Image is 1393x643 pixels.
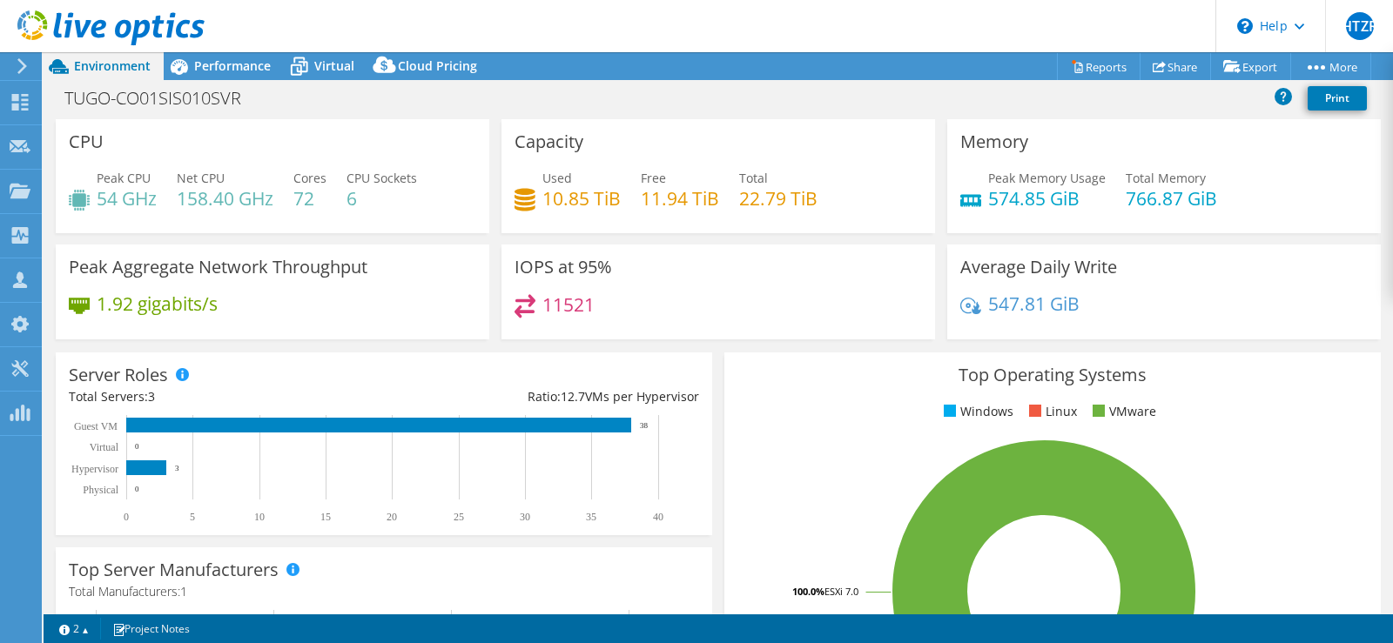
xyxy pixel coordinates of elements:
[1057,53,1141,80] a: Reports
[792,585,824,598] tspan: 100.0%
[124,511,129,523] text: 0
[97,189,157,208] h4: 54 GHz
[1088,402,1156,421] li: VMware
[194,57,271,74] span: Performance
[939,402,1013,421] li: Windows
[515,132,583,151] h3: Capacity
[454,511,464,523] text: 25
[1126,189,1217,208] h4: 766.87 GiB
[1290,53,1371,80] a: More
[960,132,1028,151] h3: Memory
[960,258,1117,277] h3: Average Daily Write
[988,170,1106,186] span: Peak Memory Usage
[74,57,151,74] span: Environment
[254,511,265,523] text: 10
[314,57,354,74] span: Virtual
[542,170,572,186] span: Used
[57,89,268,108] h1: TUGO-CO01SIS010SVR
[586,511,596,523] text: 35
[347,170,417,186] span: CPU Sockets
[653,511,663,523] text: 40
[641,189,719,208] h4: 11.94 TiB
[520,511,530,523] text: 30
[97,170,151,186] span: Peak CPU
[47,618,101,640] a: 2
[135,485,139,493] text: 0
[515,258,612,277] h3: IOPS at 95%
[83,484,118,496] text: Physical
[739,170,768,186] span: Total
[641,170,666,186] span: Free
[320,511,331,523] text: 15
[177,189,273,208] h4: 158.40 GHz
[69,582,699,601] h4: Total Manufacturers:
[175,464,179,472] text: 3
[1140,53,1211,80] a: Share
[542,189,621,208] h4: 10.85 TiB
[398,57,477,74] span: Cloud Pricing
[69,258,367,277] h3: Peak Aggregate Network Throughput
[97,294,218,313] h4: 1.92 gigabits/s
[1346,12,1374,40] span: HTZR
[74,420,118,432] text: Guest VM
[1126,170,1206,186] span: Total Memory
[100,618,202,640] a: Project Notes
[293,170,326,186] span: Cores
[384,387,699,406] div: Ratio: VMs per Hypervisor
[1308,86,1367,111] a: Print
[988,189,1106,208] h4: 574.85 GiB
[387,511,397,523] text: 20
[71,463,118,475] text: Hypervisor
[69,387,384,406] div: Total Servers:
[148,388,155,405] span: 3
[561,388,585,405] span: 12.7
[988,294,1080,313] h4: 547.81 GiB
[180,583,187,599] span: 1
[824,585,858,598] tspan: ESXi 7.0
[69,132,104,151] h3: CPU
[542,295,595,314] h4: 11521
[347,189,417,208] h4: 6
[1210,53,1291,80] a: Export
[69,365,168,385] h3: Server Roles
[1025,402,1077,421] li: Linux
[90,441,119,453] text: Virtual
[177,170,225,186] span: Net CPU
[739,189,818,208] h4: 22.79 TiB
[190,511,195,523] text: 5
[135,442,139,451] text: 0
[737,365,1368,385] h3: Top Operating Systems
[69,560,279,579] h3: Top Server Manufacturers
[1237,18,1253,34] svg: \n
[640,421,649,430] text: 38
[293,189,326,208] h4: 72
